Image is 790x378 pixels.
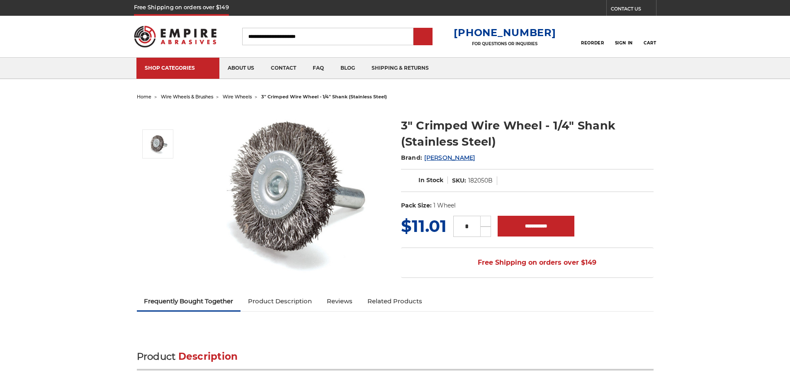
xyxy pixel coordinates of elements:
[360,292,430,310] a: Related Products
[401,216,447,236] span: $11.01
[611,4,656,16] a: CONTACT US
[263,58,304,79] a: contact
[401,117,654,150] h1: 3" Crimped Wire Wheel - 1/4" Shank (Stainless Steel)
[137,94,151,100] a: home
[433,201,456,210] dd: 1 Wheel
[137,292,241,310] a: Frequently Bought Together
[454,41,556,46] p: FOR QUESTIONS OR INQUIRIES
[644,40,656,46] span: Cart
[178,351,238,362] span: Description
[319,292,360,310] a: Reviews
[454,27,556,39] a: [PHONE_NUMBER]
[134,20,217,53] img: Empire Abrasives
[137,351,176,362] span: Product
[208,109,374,275] img: Crimped Wire Wheel with Shank
[241,292,319,310] a: Product Description
[401,201,432,210] dt: Pack Size:
[261,94,387,100] span: 3" crimped wire wheel - 1/4" shank (stainless steel)
[458,254,596,271] span: Free Shipping on orders over $149
[644,27,656,46] a: Cart
[145,65,211,71] div: SHOP CATEGORIES
[452,176,466,185] dt: SKU:
[424,154,475,161] a: [PERSON_NAME]
[581,27,604,45] a: Reorder
[161,94,213,100] a: wire wheels & brushes
[332,58,363,79] a: blog
[363,58,437,79] a: shipping & returns
[581,40,604,46] span: Reorder
[401,154,423,161] span: Brand:
[615,40,633,46] span: Sign In
[304,58,332,79] a: faq
[418,176,443,184] span: In Stock
[223,94,252,100] a: wire wheels
[468,176,493,185] dd: 182050B
[148,134,168,154] img: Crimped Wire Wheel with Shank
[219,58,263,79] a: about us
